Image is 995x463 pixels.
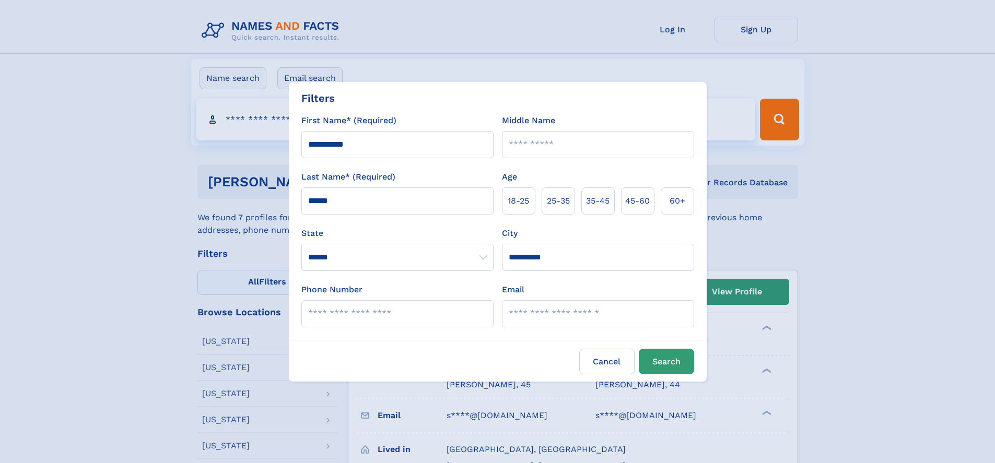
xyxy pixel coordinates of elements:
label: Age [502,171,517,183]
div: Filters [301,90,335,106]
span: 35‑45 [586,195,610,207]
label: City [502,227,518,240]
label: Last Name* (Required) [301,171,395,183]
button: Search [639,349,694,374]
label: Middle Name [502,114,555,127]
span: 18‑25 [508,195,529,207]
label: State [301,227,494,240]
label: Phone Number [301,283,362,296]
span: 25‑35 [547,195,570,207]
label: Email [502,283,524,296]
label: First Name* (Required) [301,114,396,127]
label: Cancel [579,349,635,374]
span: 45‑60 [625,195,650,207]
span: 60+ [670,195,685,207]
